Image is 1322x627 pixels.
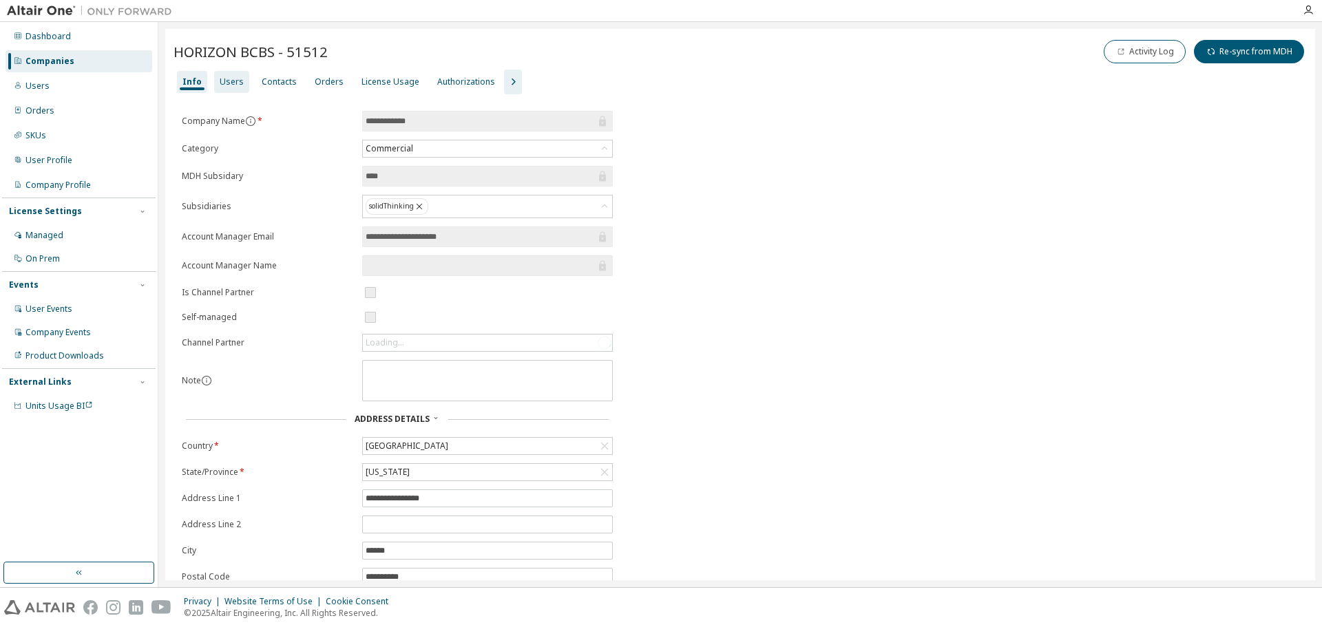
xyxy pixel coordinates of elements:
img: altair_logo.svg [4,600,75,615]
label: Postal Code [182,571,354,582]
img: linkedin.svg [129,600,143,615]
div: Contacts [262,76,297,87]
div: Privacy [184,596,224,607]
div: Authorizations [437,76,495,87]
img: youtube.svg [151,600,171,615]
div: [GEOGRAPHIC_DATA] [363,438,612,454]
label: Self-managed [182,312,354,323]
div: solidThinking [366,198,428,215]
label: Company Name [182,116,354,127]
div: User Profile [25,155,72,166]
label: MDH Subsidary [182,171,354,182]
div: Users [220,76,244,87]
img: Altair One [7,4,179,18]
div: Orders [315,76,344,87]
label: City [182,545,354,556]
div: On Prem [25,253,60,264]
div: SKUs [25,130,46,141]
div: Cookie Consent [326,596,397,607]
label: Note [182,374,201,386]
div: Managed [25,230,63,241]
div: License Usage [361,76,419,87]
div: Dashboard [25,31,71,42]
div: Company Profile [25,180,91,191]
button: Activity Log [1104,40,1186,63]
div: [US_STATE] [364,465,412,480]
label: Account Manager Email [182,231,354,242]
button: information [245,116,256,127]
label: Category [182,143,354,154]
label: Country [182,440,354,451]
img: facebook.svg [83,600,98,615]
div: Company Events [25,327,91,338]
div: External Links [9,376,72,387]
label: Address Line 2 [182,519,354,530]
label: State/Province [182,467,354,478]
div: [US_STATE] [363,464,612,480]
span: Address Details [355,413,430,425]
div: Product Downloads [25,350,104,361]
div: Website Terms of Use [224,596,326,607]
span: HORIZON BCBS - 51512 [174,42,328,61]
button: information [201,375,212,386]
label: Channel Partner [182,337,354,348]
label: Is Channel Partner [182,287,354,298]
div: Loading... [363,334,612,351]
div: License Settings [9,206,82,217]
div: Info [182,76,202,87]
p: © 2025 Altair Engineering, Inc. All Rights Reserved. [184,607,397,619]
label: Address Line 1 [182,493,354,504]
div: Commercial [363,140,612,157]
div: Loading... [366,337,404,348]
div: Orders [25,105,54,116]
div: Commercial [364,141,415,156]
label: Subsidiaries [182,201,354,212]
span: Units Usage BI [25,400,93,412]
div: Events [9,279,39,290]
div: User Events [25,304,72,315]
div: solidThinking [363,195,612,217]
div: Companies [25,56,74,67]
label: Account Manager Name [182,260,354,271]
button: Re-sync from MDH [1194,40,1304,63]
div: [GEOGRAPHIC_DATA] [364,438,450,454]
img: instagram.svg [106,600,120,615]
div: Users [25,81,50,92]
